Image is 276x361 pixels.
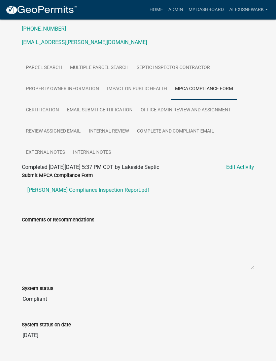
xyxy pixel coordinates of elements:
a: Edit Activity [226,163,254,171]
a: alexisnewark [227,3,271,16]
span: Completed [DATE][DATE] 5:37 PM CDT by Lakeside Septic [22,164,159,170]
a: Home [147,3,166,16]
a: Parcel search [22,57,66,79]
a: Septic Inspector Contractor [133,57,214,79]
a: Internal Review [85,121,133,142]
a: External Notes [22,142,69,164]
label: System status [22,286,53,291]
a: Complete and Compliant Email [133,121,218,142]
a: Impact on Public Health [103,78,171,100]
a: Certification [22,100,63,121]
label: System status on date [22,323,71,327]
a: MPCA Compliance Form [171,78,237,100]
label: Comments or Recommendations [22,218,94,222]
a: [PERSON_NAME] Compliance Inspection Report.pdf [22,182,254,198]
a: Admin [166,3,186,16]
label: Submit MPCA Compliance Form [22,173,93,178]
a: My Dashboard [186,3,227,16]
a: Review Assigned Email [22,121,85,142]
a: Office Admin Review and Assignment [137,100,235,121]
a: [PHONE_NUMBER] [22,26,66,32]
a: Internal Notes [69,142,115,164]
a: Property Owner Information [22,78,103,100]
a: [EMAIL_ADDRESS][PERSON_NAME][DOMAIN_NAME] [22,39,147,45]
a: Multiple Parcel Search [66,57,133,79]
a: Email Submit Certification [63,100,137,121]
